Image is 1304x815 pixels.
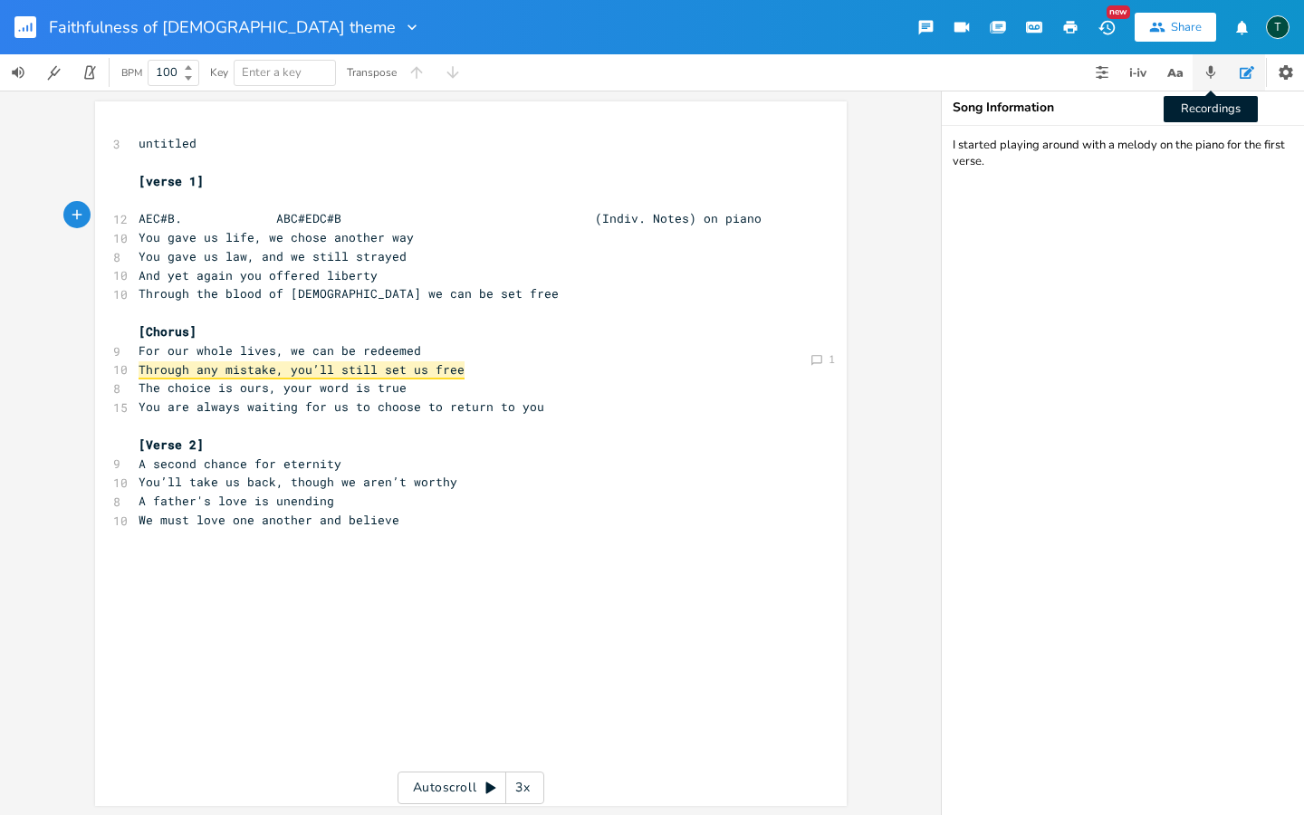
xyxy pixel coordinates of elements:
span: untitled [139,135,197,151]
textarea: I started playing around with a melody on the piano for the first verse. [942,126,1304,815]
span: You gave us law, and we still strayed [139,248,407,264]
button: New [1088,11,1125,43]
span: A father's love is unending [139,493,334,509]
div: New [1107,5,1130,19]
div: Key [210,67,228,78]
span: You are always waiting for us to choose to return to you [139,398,544,415]
span: And yet again you offered liberty [139,267,378,283]
span: AEC#B. ABC#EDC#B (Indiv. Notes) on piano [139,210,762,226]
span: Faithfulness of [DEMOGRAPHIC_DATA] theme [49,19,396,35]
span: Enter a key [242,64,302,81]
div: 1 [829,354,835,365]
span: [Chorus] [139,323,197,340]
div: Transpose [347,67,397,78]
button: Recordings [1193,54,1229,91]
div: BPM [121,68,142,78]
span: For our whole lives, we can be redeemed [139,342,421,359]
span: [Verse 2] [139,436,204,453]
div: 3x [506,772,539,804]
button: Share [1135,13,1216,42]
span: Through the blood of [DEMOGRAPHIC_DATA] we can be set free [139,285,559,302]
span: You’ll take us back, though we aren’t worthy [139,474,457,490]
span: You gave us life, we chose another way [139,229,414,245]
div: Share [1171,19,1202,35]
div: The Crooner's notebook [1266,15,1290,39]
div: Autoscroll [398,772,544,804]
span: [verse 1] [139,173,204,189]
span: A second chance for eternity [139,455,341,472]
span: We must love one another and believe [139,512,399,528]
span: The choice is ours, your word is true [139,379,407,396]
div: Song Information [953,101,1293,114]
span: Through any mistake, you’ll still set us free [139,361,465,379]
button: T [1266,6,1290,48]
